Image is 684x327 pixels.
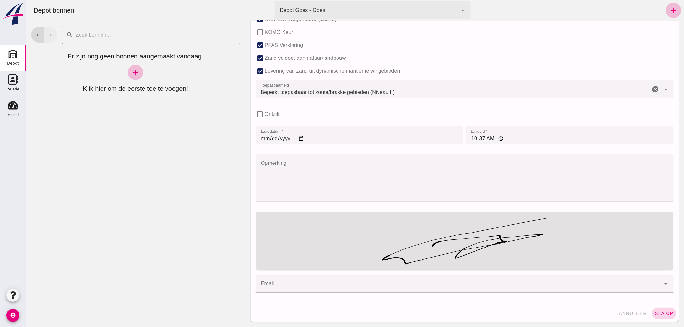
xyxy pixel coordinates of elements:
div: Er zijn nog geen bonnen aangemaakt vandaag. Klik hier om de eerste toe te voegen! [5,52,214,93]
label: PFAS Verklaring [239,39,277,52]
i: add [644,6,652,14]
div: Depot [7,61,19,65]
i: add [106,69,113,76]
span: sla op [629,311,648,316]
button: sla op [626,308,650,319]
span: Beperkt toepasbaar tot zoute/brakke gebieden (Niveau II) [235,89,369,96]
button: annuleer [590,308,624,319]
i: Wis Toepasbaarheid [626,85,634,93]
div: Relatie [6,87,19,91]
div: Depot Goes - Goes [254,6,299,14]
i: chevron_left [9,32,15,38]
img: logo-small.a267ee39.svg [1,2,25,26]
label: KOMO Keur [239,26,267,39]
i: account_circle [6,309,19,322]
label: Levering van zand uit dynamische maritieme wingebieden [239,65,374,78]
i: search [40,31,48,39]
i: arrow_drop_down [636,85,644,93]
span: annuleer [593,311,621,316]
i: Open [636,280,644,288]
label: Zand voldoet aan natuur/landbouw [239,52,320,65]
input: Zoek bonnen... [48,26,210,44]
div: Inzicht [6,113,19,117]
i: arrow_drop_down [433,6,441,14]
div: Depot bonnen [3,6,54,15]
label: Ontzilt [239,108,254,121]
